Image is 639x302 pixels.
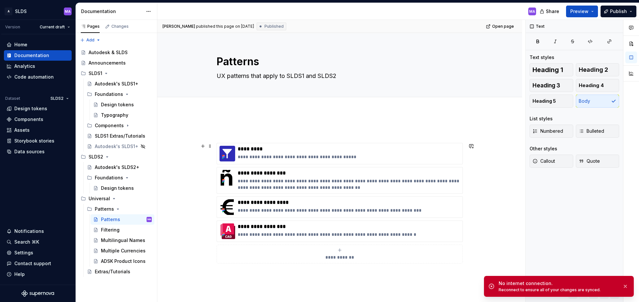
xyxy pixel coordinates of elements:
[530,54,554,61] div: Text styles
[220,199,235,215] img: 25ffd798-fcbb-4746-b9d7-1bb042a8269d.png
[220,170,235,186] img: 3050e9e6-a5b2-4547-b81a-99ddd7d43cff.png
[530,145,557,152] div: Other styles
[81,24,100,29] div: Pages
[4,146,72,157] a: Data sources
[95,174,123,181] div: Foundations
[579,128,604,134] span: Bulleted
[84,120,154,131] div: Components
[499,280,617,287] div: No internet connection.
[4,72,72,82] a: Code automation
[196,24,254,29] div: published this page on [DATE]
[576,125,619,138] button: Bulleted
[570,8,589,15] span: Preview
[4,136,72,146] a: Storybook stories
[95,268,130,275] div: Extras/Tutorials
[576,155,619,168] button: Quote
[89,60,126,66] div: Announcements
[81,8,143,15] div: Documentation
[95,122,124,129] div: Components
[89,49,128,56] div: Autodesk & SLDS
[78,152,154,162] div: SLDS2
[529,9,535,14] div: MA
[84,141,154,152] a: Autodesk's SLDS1+
[14,148,45,155] div: Data sources
[84,173,154,183] div: Foundations
[4,237,72,247] button: Search ⌘K
[91,183,154,193] a: Design tokens
[91,214,154,225] a: PatternsMA
[48,94,72,103] button: SLDS2
[610,8,627,15] span: Publish
[78,36,103,45] button: Add
[4,258,72,269] button: Contact support
[566,6,598,17] button: Preview
[530,63,573,76] button: Heading 1
[215,54,461,69] textarea: Patterns
[14,63,35,69] div: Analytics
[532,82,560,89] span: Heading 3
[95,143,138,150] div: Autodesk's SLDS1+
[220,223,235,239] img: 79baa46d-1160-45ba-920f-2f251426847b.png
[84,162,154,173] a: Autodesk's SLDS2+
[89,154,103,160] div: SLDS2
[14,116,43,123] div: Components
[14,239,39,245] div: Search ⌘K
[532,128,563,134] span: Numbered
[148,216,151,223] div: MA
[4,114,72,125] a: Components
[95,164,139,171] div: Autodesk's SLDS2+
[14,52,49,59] div: Documentation
[14,249,33,256] div: Settings
[40,24,65,30] span: Current draft
[4,226,72,236] button: Notifications
[530,115,553,122] div: List styles
[546,8,559,15] span: Share
[91,235,154,246] a: Multilingual Names
[101,258,146,264] div: ADSK Product Icons
[91,110,154,120] a: Typography
[91,256,154,266] a: ADSK Product Icons
[5,8,12,15] div: A
[65,9,71,14] div: MA
[14,271,25,278] div: Help
[91,99,154,110] a: Design tokens
[95,206,114,212] div: Patterns
[50,96,64,101] span: SLDS2
[95,81,138,87] div: Autodesk's SLDS1+
[95,91,123,98] div: Foundations
[14,138,54,144] div: Storybook stories
[579,82,604,89] span: Heading 4
[84,89,154,99] div: Foundations
[1,4,74,18] button: ASLDSMA
[530,155,573,168] button: Callout
[78,58,154,68] a: Announcements
[4,50,72,61] a: Documentation
[78,68,154,79] div: SLDS1
[101,237,145,244] div: Multilingual Names
[78,47,154,58] a: Autodesk & SLDS
[111,24,129,29] div: Changes
[21,290,54,297] svg: Supernova Logo
[579,67,608,73] span: Heading 2
[484,22,517,31] a: Open page
[89,70,102,77] div: SLDS1
[84,131,154,141] a: SLDS1 Extras/Tutorials
[84,266,154,277] a: Extras/Tutorials
[15,8,27,15] div: SLDS
[499,287,617,293] div: Reconnect to ensure all of your changes are synced.
[91,225,154,235] a: Filtering
[78,193,154,204] div: Universal
[576,79,619,92] button: Heading 4
[530,79,573,92] button: Heading 3
[14,127,30,133] div: Assets
[14,260,51,267] div: Contact support
[14,105,47,112] div: Design tokens
[601,6,636,17] button: Publish
[91,246,154,256] a: Multiple Currencies
[492,24,514,29] span: Open page
[86,38,94,43] span: Add
[4,61,72,71] a: Analytics
[5,24,20,30] div: Version
[101,216,120,223] div: Patterns
[84,204,154,214] div: Patterns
